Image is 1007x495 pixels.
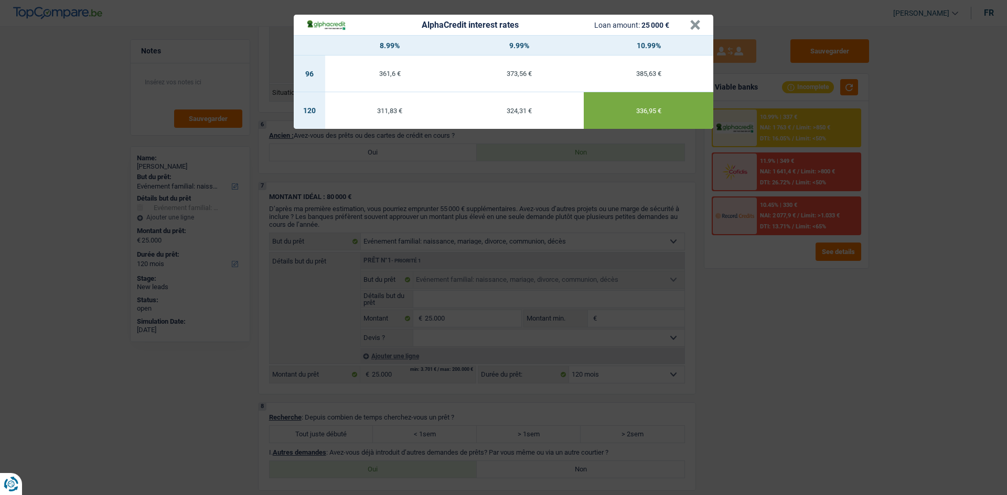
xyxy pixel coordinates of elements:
[325,70,455,77] div: 361,6 €
[422,21,519,29] div: AlphaCredit interest rates
[325,107,455,114] div: 311,83 €
[294,92,325,129] td: 120
[455,70,584,77] div: 373,56 €
[455,36,584,56] th: 9.99%
[584,107,713,114] div: 336,95 €
[690,20,701,30] button: ×
[641,21,669,29] span: 25 000 €
[455,107,584,114] div: 324,31 €
[594,21,640,29] span: Loan amount:
[584,70,713,77] div: 385,63 €
[294,56,325,92] td: 96
[306,19,346,31] img: AlphaCredit
[325,36,455,56] th: 8.99%
[584,36,713,56] th: 10.99%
